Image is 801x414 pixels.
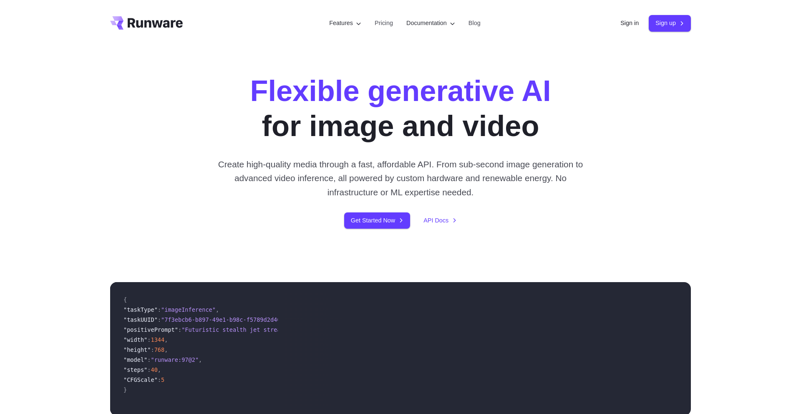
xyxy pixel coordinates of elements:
span: , [164,346,168,353]
span: 5 [161,376,164,383]
span: } [123,386,127,393]
span: 768 [154,346,165,353]
span: "7f3ebcb6-b897-49e1-b98c-f5789d2d40d7" [161,316,291,323]
span: : [158,306,161,313]
a: Pricing [375,18,393,28]
a: Sign in [620,18,639,28]
span: "runware:97@2" [151,356,199,363]
span: : [151,346,154,353]
span: 1344 [151,336,164,343]
label: Documentation [406,18,455,28]
span: "steps" [123,366,147,373]
span: : [147,366,151,373]
span: : [178,326,181,333]
span: , [164,336,168,343]
span: , [216,306,219,313]
span: : [147,336,151,343]
a: Get Started Now [344,212,410,229]
span: "imageInference" [161,306,216,313]
a: API Docs [423,216,457,225]
h1: for image and video [250,73,551,144]
p: Create high-quality media through a fast, affordable API. From sub-second image generation to adv... [215,157,587,199]
span: : [158,316,161,323]
span: , [199,356,202,363]
a: Go to / [110,16,183,30]
span: "taskType" [123,306,158,313]
span: : [158,376,161,383]
span: : [147,356,151,363]
span: , [158,366,161,373]
span: "Futuristic stealth jet streaking through a neon-lit cityscape with glowing purple exhaust" [181,326,492,333]
span: "positivePrompt" [123,326,178,333]
span: "taskUUID" [123,316,158,323]
label: Features [329,18,361,28]
span: "model" [123,356,147,363]
span: 40 [151,366,157,373]
span: "width" [123,336,147,343]
span: "height" [123,346,151,353]
span: "CFGScale" [123,376,158,383]
span: { [123,296,127,303]
a: Sign up [649,15,691,31]
a: Blog [469,18,481,28]
strong: Flexible generative AI [250,74,551,107]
